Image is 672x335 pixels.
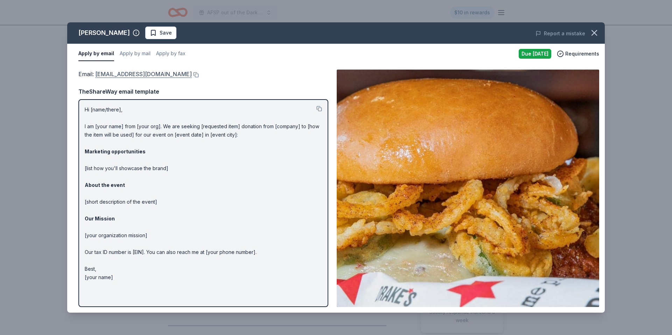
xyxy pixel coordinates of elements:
button: Apply by fax [156,46,185,61]
strong: About the event [85,182,125,188]
strong: Marketing opportunities [85,148,146,154]
strong: Our Mission [85,216,115,221]
button: Apply by email [78,46,114,61]
button: Save [145,27,176,39]
span: Requirements [565,50,599,58]
button: Apply by mail [120,46,150,61]
div: Due [DATE] [519,49,551,59]
button: Report a mistake [535,29,585,38]
button: Requirements [557,50,599,58]
div: [PERSON_NAME] [78,27,130,38]
a: [EMAIL_ADDRESS][DOMAIN_NAME] [95,70,192,79]
span: Email : [78,71,192,78]
p: Hi [name/there], I am [your name] from [your org]. We are seeking [requested item] donation from ... [85,105,322,282]
span: Save [160,29,172,37]
img: Image for Drake's [337,70,599,307]
div: TheShareWay email template [78,87,328,96]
